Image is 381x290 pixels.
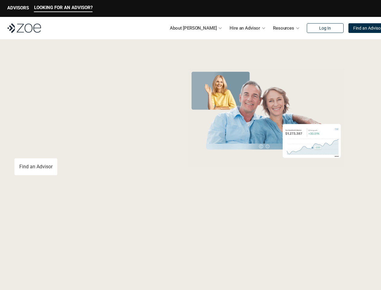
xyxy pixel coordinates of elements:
[14,237,367,266] p: Loremipsum: *DolOrsi Ametconsecte adi Eli Seddoeius tem inc utlaboreet. Dol 6095 MagNaal Enimadmi...
[170,24,217,33] p: About [PERSON_NAME]
[319,26,331,31] p: Log In
[19,164,52,169] p: Find an Advisor
[14,87,136,130] span: with a Financial Advisor
[273,24,294,33] p: Resources
[14,67,149,90] span: Grow Your Wealth
[183,171,350,174] em: The information in the visuals above is for illustrative purposes only and does not represent an ...
[230,24,260,33] p: Hire an Advisor
[7,5,29,11] p: ADVISORS
[14,137,166,151] p: You deserve an advisor you can trust. [PERSON_NAME], hire, and invest with vetted, fiduciary, fin...
[34,5,93,10] p: LOOKING FOR AN ADVISOR?
[307,23,344,33] a: Log In
[14,158,57,175] a: Find an Advisor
